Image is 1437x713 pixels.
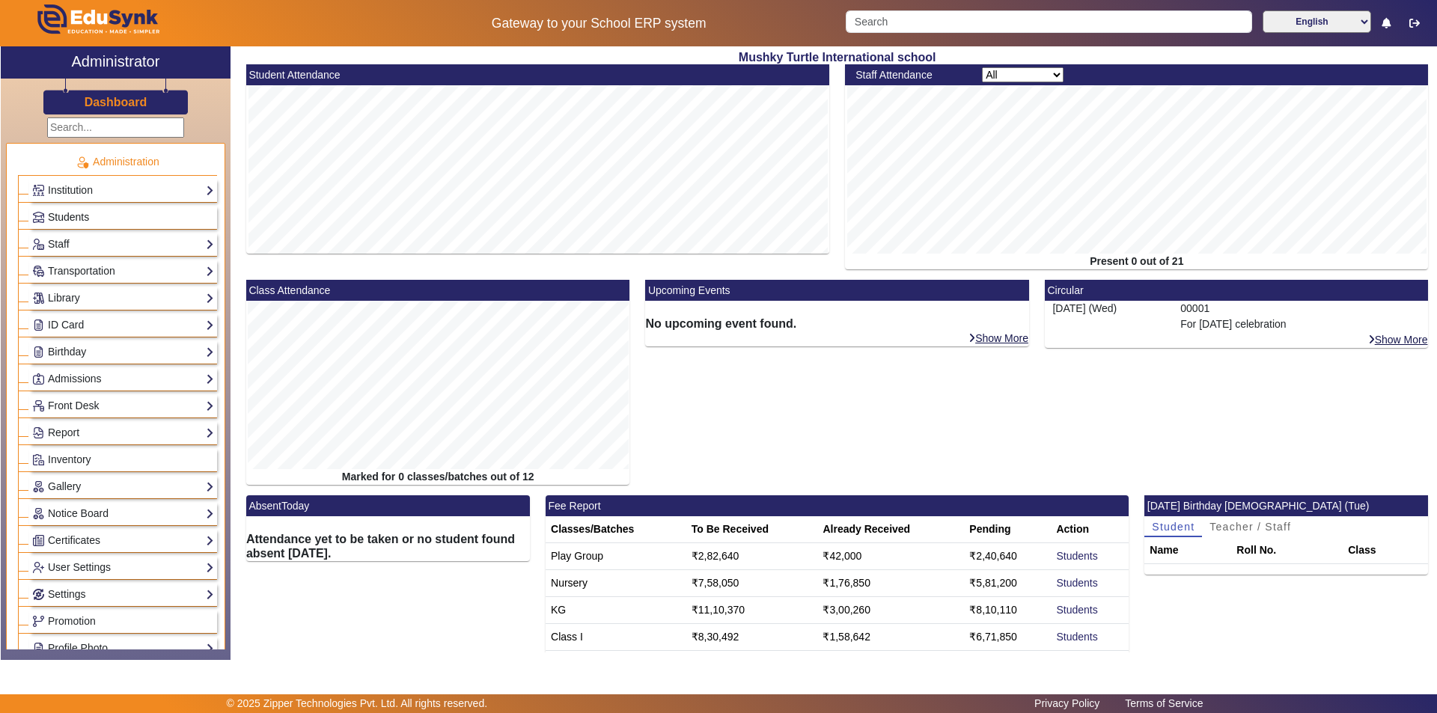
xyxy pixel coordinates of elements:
th: Action [1051,516,1129,543]
a: Students [1056,604,1097,616]
th: Class [1343,537,1428,564]
input: Search... [47,117,184,138]
img: Inventory.png [33,454,44,465]
td: ₹2,82,640 [686,543,818,570]
p: For [DATE] celebration [1180,316,1421,332]
td: ₹3,00,260 [817,597,964,624]
td: ₹7,58,050 [686,570,818,597]
h6: Attendance yet to be taken or no student found absent [DATE]. [246,532,530,560]
img: Administration.png [76,156,89,169]
h5: Gateway to your School ERP system [367,16,830,31]
mat-card-header: AbsentToday [246,495,530,516]
td: ₹6,71,850 [964,624,1051,651]
a: Show More [1367,333,1429,346]
p: © 2025 Zipper Technologies Pvt. Ltd. All rights reserved. [227,696,488,712]
a: Promotion [32,613,214,630]
a: Inventory [32,451,214,468]
h6: No upcoming event found. [645,316,1029,331]
h2: Mushky Turtle International school [238,50,1436,64]
div: [DATE] (Wed) [1045,301,1173,332]
div: Staff Attendance [848,67,974,83]
img: Branchoperations.png [33,616,44,627]
td: ₹9,35,300 [686,651,818,678]
mat-card-header: Class Attendance [246,280,630,301]
span: Inventory [48,453,91,465]
mat-card-header: Student Attendance [246,64,829,85]
a: Students [32,209,214,226]
th: To Be Received [686,516,818,543]
h2: Administrator [72,52,160,70]
th: Roll No. [1231,537,1343,564]
mat-card-header: Circular [1045,280,1429,301]
th: Already Received [817,516,964,543]
a: Students [1056,550,1097,562]
span: Promotion [48,615,96,627]
td: ₹8,10,110 [964,597,1051,624]
a: Administrator [1,46,231,79]
td: ₹11,10,370 [686,597,818,624]
div: 00001 [1173,301,1429,332]
span: Teacher / Staff [1209,521,1291,532]
td: Class II [546,651,686,678]
mat-card-header: [DATE] Birthday [DEMOGRAPHIC_DATA] (Tue) [1144,495,1428,516]
a: Students [1056,577,1097,589]
span: Student [1152,521,1195,532]
td: ₹1,58,642 [817,624,964,651]
th: Pending [964,516,1051,543]
a: Privacy Policy [1027,694,1107,713]
span: Students [48,211,89,223]
td: Class I [546,624,686,651]
td: ₹2,40,640 [964,543,1051,570]
td: ₹2,64,650 [817,651,964,678]
td: ₹6,70,650 [964,651,1051,678]
th: Classes/Batches [546,516,686,543]
mat-card-header: Upcoming Events [645,280,1029,301]
td: ₹42,000 [817,543,964,570]
td: ₹1,76,850 [817,570,964,597]
td: KG [546,597,686,624]
input: Search [846,10,1251,33]
td: Nursery [546,570,686,597]
a: Show More [968,331,1029,345]
h3: Dashboard [85,95,147,109]
mat-card-header: Fee Report [546,495,1129,516]
td: Play Group [546,543,686,570]
td: ₹5,81,200 [964,570,1051,597]
a: Terms of Service [1117,694,1210,713]
div: Present 0 out of 21 [845,254,1428,269]
div: Marked for 0 classes/batches out of 12 [246,469,630,485]
img: Students.png [33,212,44,223]
th: Name [1144,537,1231,564]
a: Students [1056,631,1097,643]
p: Administration [18,154,217,170]
td: ₹8,30,492 [686,624,818,651]
a: Dashboard [84,94,148,110]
